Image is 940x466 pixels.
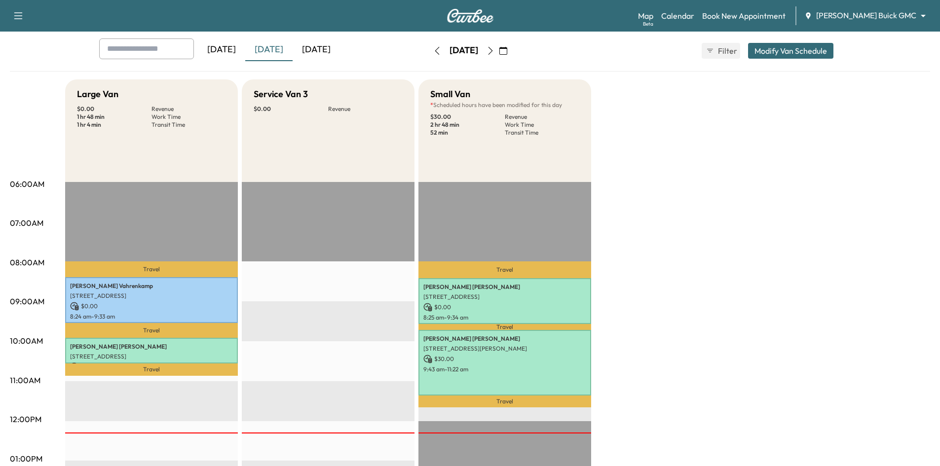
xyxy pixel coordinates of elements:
p: 01:00PM [10,453,42,465]
a: Book New Appointment [702,10,786,22]
p: $ 30.00 [423,355,586,363]
p: Revenue [505,113,579,121]
p: 11:00AM [10,374,40,386]
p: Travel [65,261,238,277]
p: 2 hr 48 min [430,121,505,129]
p: Transit Time [151,121,226,129]
p: $ 0.00 [254,105,328,113]
div: Beta [643,20,653,28]
p: Transit Time [505,129,579,137]
p: $ 0.00 [70,302,233,311]
p: Revenue [328,105,403,113]
p: 1 hr 4 min [77,121,151,129]
a: MapBeta [638,10,653,22]
p: 09:00AM [10,295,44,307]
p: Travel [418,395,591,407]
div: [DATE] [450,44,478,57]
p: 10:00AM [10,335,43,347]
p: [STREET_ADDRESS] [423,293,586,301]
p: [PERSON_NAME] [PERSON_NAME] [423,335,586,343]
p: 1 hr 48 min [77,113,151,121]
button: Modify Van Schedule [748,43,833,59]
p: 07:00AM [10,217,43,229]
h5: Small Van [430,87,470,101]
p: Travel [65,363,238,375]
p: [STREET_ADDRESS] [70,292,233,300]
span: Filter [718,45,736,57]
h5: Service Van 3 [254,87,308,101]
p: Work Time [505,121,579,129]
p: Travel [418,324,591,330]
p: 52 min [430,129,505,137]
p: 08:00AM [10,256,44,268]
a: Calendar [661,10,694,22]
p: 9:43 am - 11:22 am [423,365,586,373]
p: $ 0.00 [70,362,233,371]
p: Travel [65,323,238,338]
div: [DATE] [245,38,293,61]
h5: Large Van [77,87,118,101]
p: 12:00PM [10,413,41,425]
div: [DATE] [293,38,340,61]
p: Travel [418,261,591,278]
p: Work Time [151,113,226,121]
p: Scheduled hours have been modified for this day [430,101,579,109]
button: Filter [702,43,740,59]
p: [STREET_ADDRESS] [70,353,233,360]
p: [PERSON_NAME] Vahrenkamp [70,282,233,290]
p: Revenue [151,105,226,113]
div: [DATE] [198,38,245,61]
p: 8:24 am - 9:33 am [70,313,233,321]
p: [PERSON_NAME] [PERSON_NAME] [423,283,586,291]
p: $ 0.00 [77,105,151,113]
p: 06:00AM [10,178,44,190]
p: [STREET_ADDRESS][PERSON_NAME] [423,345,586,353]
p: [PERSON_NAME] [PERSON_NAME] [70,343,233,351]
p: $ 30.00 [430,113,505,121]
p: 8:25 am - 9:34 am [423,314,586,322]
span: [PERSON_NAME] Buick GMC [816,10,916,21]
img: Curbee Logo [447,9,494,23]
p: $ 0.00 [423,303,586,312]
